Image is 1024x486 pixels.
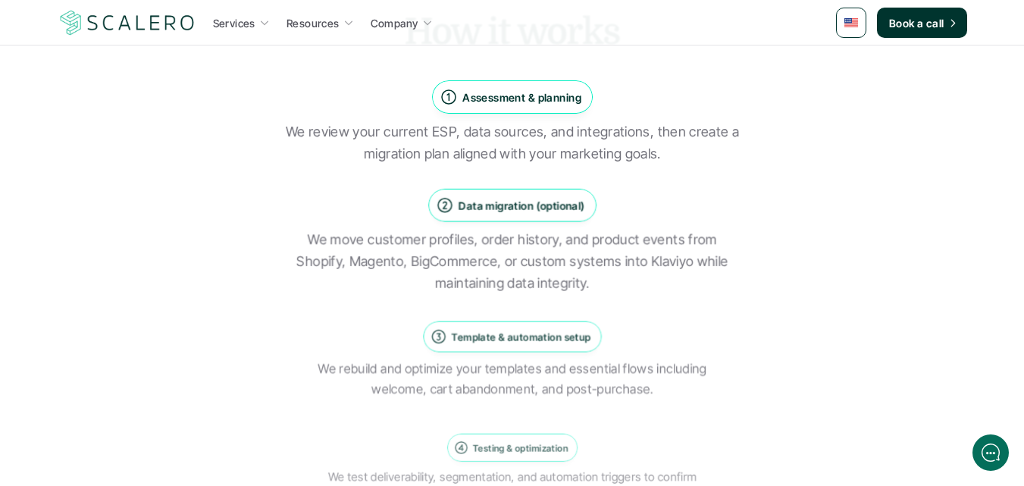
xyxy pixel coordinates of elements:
img: Scalero company logo [58,8,197,37]
p: Assessment & planning [462,89,581,105]
span: New conversation [98,210,182,222]
p: Book a call [889,15,944,31]
a: Book a call [877,8,967,38]
span: We run on Gist [127,388,192,398]
p: Company [371,15,418,31]
p: Testing & optimization [472,441,568,455]
p: We review your current ESP, data sources, and integrations, then create a migration plan aligned ... [285,121,740,165]
p: We move customer profiles, order history, and product events from Shopify, Magento, BigCommerce, ... [287,229,737,294]
h2: Let us know if we can help with lifecycle marketing. [23,101,280,174]
iframe: gist-messenger-bubble-iframe [972,434,1009,471]
p: Template & automation setup [451,330,590,344]
a: Scalero company logo [58,9,197,36]
p: We rebuild and optimize your templates and essential flows including welcome, cart abandonment, a... [301,359,722,400]
p: Services [213,15,255,31]
p: Data migration (optional) [458,197,584,213]
button: New conversation [23,201,280,231]
h1: Hi! Welcome to [GEOGRAPHIC_DATA]. [23,74,280,98]
p: Resources [287,15,340,31]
